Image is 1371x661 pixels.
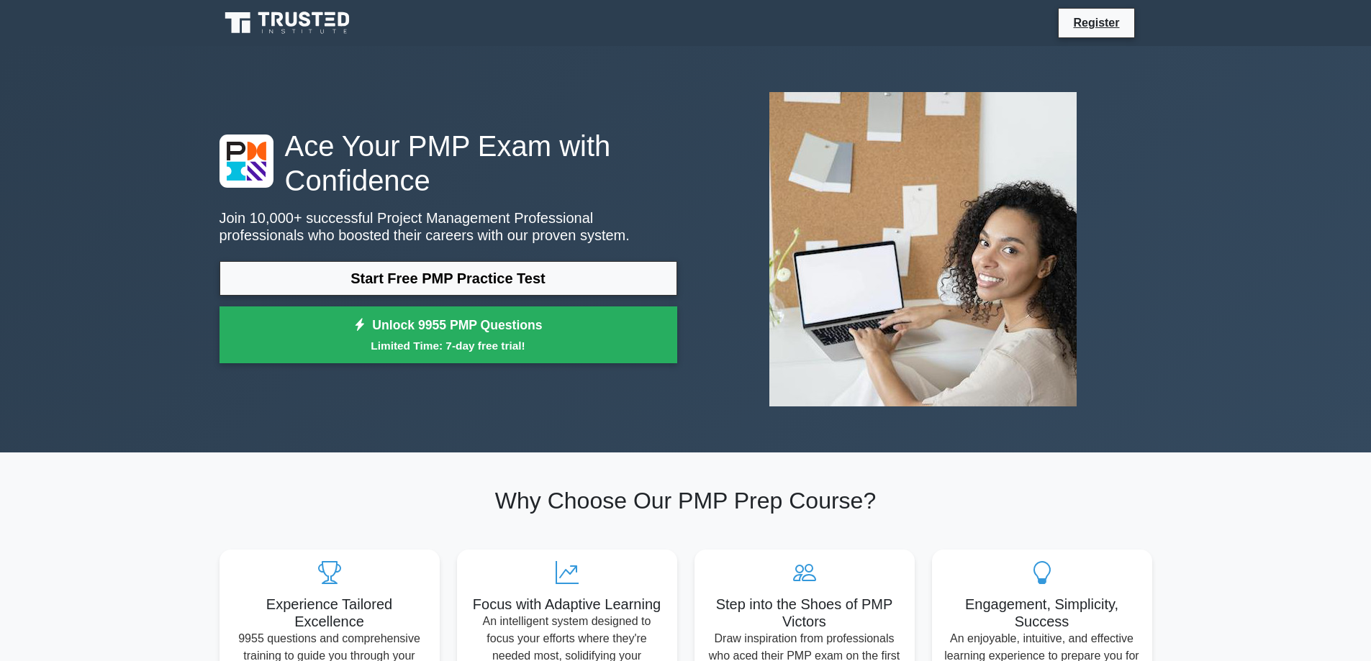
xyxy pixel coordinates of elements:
[220,487,1152,514] h2: Why Choose Our PMP Prep Course?
[220,261,677,296] a: Start Free PMP Practice Test
[237,337,659,354] small: Limited Time: 7-day free trial!
[706,596,903,630] h5: Step into the Shoes of PMP Victors
[220,306,677,364] a: Unlock 9955 PMP QuestionsLimited Time: 7-day free trial!
[220,129,677,198] h1: Ace Your PMP Exam with Confidence
[231,596,428,630] h5: Experience Tailored Excellence
[220,209,677,244] p: Join 10,000+ successful Project Management Professional professionals who boosted their careers w...
[469,596,666,613] h5: Focus with Adaptive Learning
[1064,14,1128,32] a: Register
[944,596,1141,630] h5: Engagement, Simplicity, Success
